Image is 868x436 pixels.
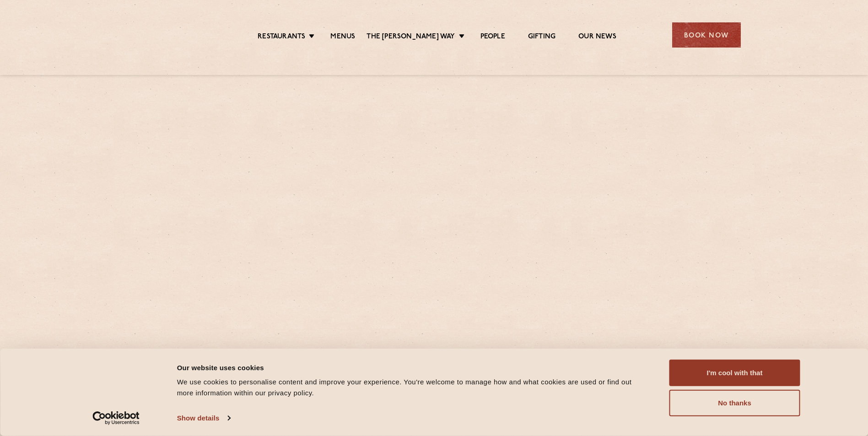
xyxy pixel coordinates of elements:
[669,390,800,416] button: No thanks
[578,32,616,43] a: Our News
[258,32,305,43] a: Restaurants
[177,362,649,373] div: Our website uses cookies
[672,22,741,48] div: Book Now
[367,32,455,43] a: The [PERSON_NAME] Way
[177,411,230,425] a: Show details
[76,411,156,425] a: Usercentrics Cookiebot - opens in a new window
[177,377,649,399] div: We use cookies to personalise content and improve your experience. You're welcome to manage how a...
[128,9,207,61] img: svg%3E
[528,32,555,43] a: Gifting
[669,360,800,386] button: I'm cool with that
[480,32,505,43] a: People
[330,32,355,43] a: Menus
